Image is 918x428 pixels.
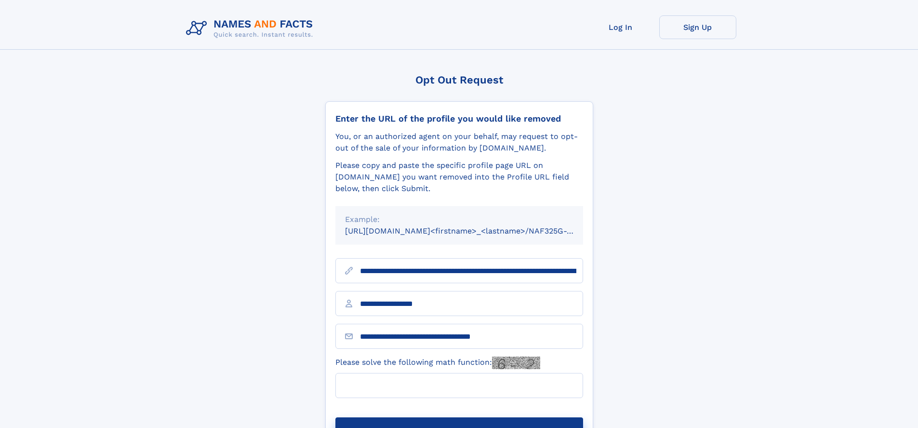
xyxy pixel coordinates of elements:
[182,15,321,41] img: Logo Names and Facts
[345,226,601,235] small: [URL][DOMAIN_NAME]<firstname>_<lastname>/NAF325G-xxxxxxxx
[335,357,540,369] label: Please solve the following math function:
[659,15,736,39] a: Sign Up
[335,160,583,194] div: Please copy and paste the specific profile page URL on [DOMAIN_NAME] you want removed into the Pr...
[335,113,583,124] div: Enter the URL of the profile you would like removed
[582,15,659,39] a: Log In
[345,214,573,225] div: Example:
[335,131,583,154] div: You, or an authorized agent on your behalf, may request to opt-out of the sale of your informatio...
[325,74,593,86] div: Opt Out Request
